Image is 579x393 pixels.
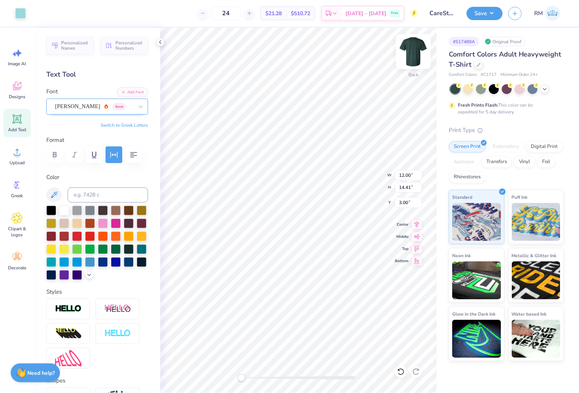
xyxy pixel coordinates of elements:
[452,252,471,259] span: Neon Ink
[55,350,82,366] img: Free Distort
[481,72,497,78] span: # C1717
[238,374,245,382] div: Accessibility label
[104,304,131,314] img: Shadow
[104,329,131,338] img: Negative Space
[46,173,148,182] label: Color
[512,310,547,318] span: Water based Ink
[9,160,25,166] span: Upload
[452,193,472,201] span: Standard
[531,6,564,21] a: RM
[467,7,503,20] button: Save
[55,328,82,340] img: 3D Illusion
[395,246,409,252] span: Top
[9,94,25,100] span: Designs
[449,141,486,152] div: Screen Print
[8,127,26,133] span: Add Text
[28,369,55,377] strong: Need help?
[46,37,94,54] button: Personalized Names
[391,11,398,16] span: Free
[8,61,26,67] span: Image AI
[512,261,561,299] img: Metallic & Glitter Ink
[117,87,148,97] button: Add Font
[115,40,144,51] span: Personalized Numbers
[449,50,562,69] span: Comfort Colors Adult Heavyweight T-Shirt
[395,234,409,240] span: Middle
[512,252,557,259] span: Metallic & Glitter Ink
[458,102,498,108] strong: Fresh Prints Flash:
[11,193,23,199] span: Greek
[452,320,501,358] img: Glow in the Dark Ink
[512,193,528,201] span: Puff Ink
[55,305,82,313] img: Stroke
[500,72,538,78] span: Minimum Order: 24 +
[514,156,535,168] div: Vinyl
[46,87,58,96] label: Font
[452,310,495,318] span: Glow in the Dark Ink
[395,258,409,264] span: Bottom
[526,141,563,152] div: Digital Print
[512,203,561,241] img: Puff Ink
[449,171,486,183] div: Rhinestones
[449,126,564,135] div: Print Type
[5,226,30,238] span: Clipart & logos
[449,37,479,46] div: # 517489A
[46,69,148,80] div: Text Tool
[46,288,62,296] label: Styles
[424,6,461,21] input: Untitled Design
[535,9,543,18] span: RM
[458,102,551,115] div: This color can be expedited for 5 day delivery.
[449,72,477,78] span: Comfort Colors
[483,37,525,46] div: Original Proof
[488,141,524,152] div: Embroidery
[398,36,429,67] img: Back
[68,187,148,203] input: e.g. 7428 c
[101,122,148,128] button: Switch to Greek Letters
[346,9,387,17] span: [DATE] - [DATE]
[395,222,409,228] span: Center
[409,72,418,79] div: Back
[452,203,501,241] img: Standard
[101,37,148,54] button: Personalized Numbers
[46,136,148,145] label: Format
[512,320,561,358] img: Water based Ink
[452,261,501,299] img: Neon Ink
[61,40,89,51] span: Personalized Names
[211,6,241,20] input: – –
[8,265,26,271] span: Decorate
[545,6,560,21] img: Ronald Manipon
[538,156,555,168] div: Foil
[265,9,282,17] span: $21.28
[481,156,512,168] div: Transfers
[291,9,310,17] span: $510.72
[449,156,479,168] div: Applique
